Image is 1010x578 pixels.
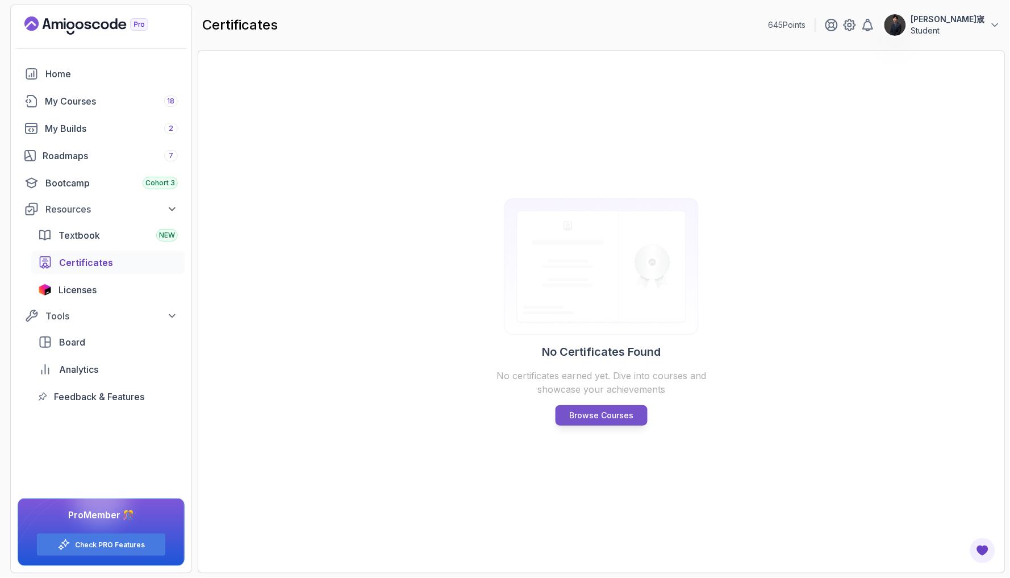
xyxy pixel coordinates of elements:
[31,224,185,247] a: textbook
[18,306,185,326] button: Tools
[911,14,985,25] p: [PERSON_NAME]宬
[75,540,145,550] a: Check PRO Features
[18,199,185,219] button: Resources
[31,331,185,354] a: board
[45,67,178,81] div: Home
[18,144,185,167] a: roadmaps
[45,202,178,216] div: Resources
[168,97,175,106] span: 18
[31,358,185,381] a: analytics
[31,385,185,408] a: feedback
[59,256,113,269] span: Certificates
[45,309,178,323] div: Tools
[59,363,98,376] span: Analytics
[45,122,178,135] div: My Builds
[145,178,175,188] span: Cohort 3
[493,369,711,396] p: No certificates earned yet. Dive into courses and showcase your achievements
[769,19,806,31] p: 645 Points
[18,172,185,194] a: bootcamp
[169,151,173,160] span: 7
[24,16,174,35] a: Landing page
[43,149,178,163] div: Roadmaps
[45,176,178,190] div: Bootcamp
[202,16,278,34] h2: certificates
[159,231,175,240] span: NEW
[169,124,173,133] span: 2
[911,25,985,36] p: Student
[18,63,185,85] a: home
[493,198,711,335] img: Certificates empty-state
[18,90,185,113] a: courses
[542,344,661,360] h2: No Certificates Found
[569,410,634,421] p: Browse Courses
[556,405,648,426] a: Browse Courses
[45,94,178,108] div: My Courses
[59,335,85,349] span: Board
[36,533,166,556] button: Check PRO Features
[18,117,185,140] a: builds
[31,251,185,274] a: certificates
[31,278,185,301] a: licenses
[969,537,996,564] button: Open Feedback Button
[884,14,906,36] img: user profile image
[884,14,1001,36] button: user profile image[PERSON_NAME]宬Student
[38,284,52,296] img: jetbrains icon
[54,390,144,404] span: Feedback & Features
[59,228,100,242] span: Textbook
[59,283,97,297] span: Licenses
